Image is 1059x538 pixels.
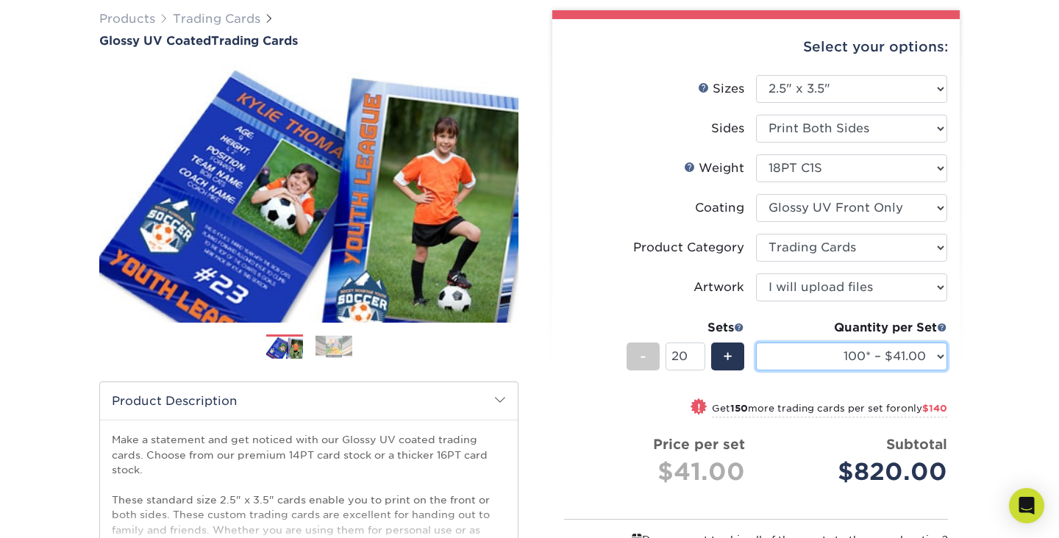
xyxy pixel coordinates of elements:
div: Sides [711,120,744,137]
span: $140 [922,403,947,414]
div: $820.00 [767,454,947,489]
span: Glossy UV Coated [99,34,211,48]
div: Quantity per Set [756,319,947,337]
div: Sets [627,319,744,337]
img: Trading Cards 01 [266,335,303,361]
a: Products [99,12,155,26]
strong: Price per set [653,436,745,452]
img: Trading Cards 02 [315,335,352,358]
strong: 150 [730,403,748,414]
div: Coating [695,199,744,217]
small: Get more trading cards per set for [712,403,947,417]
span: - [640,345,646,367]
span: only [901,403,947,414]
div: Artwork [693,279,744,296]
div: $41.00 [576,454,745,489]
div: Select your options: [564,19,948,75]
img: Glossy UV Coated 01 [99,49,518,339]
div: Open Intercom Messenger [1009,488,1044,523]
span: ! [697,400,701,415]
h1: Trading Cards [99,34,518,48]
div: Product Category [633,239,744,257]
div: Sizes [698,80,744,98]
div: Weight [684,159,744,177]
iframe: Google Customer Reviews [4,493,125,533]
h2: Product Description [100,382,518,420]
a: Glossy UV CoatedTrading Cards [99,34,518,48]
a: Trading Cards [173,12,260,26]
strong: Subtotal [886,436,947,452]
span: + [723,345,732,367]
